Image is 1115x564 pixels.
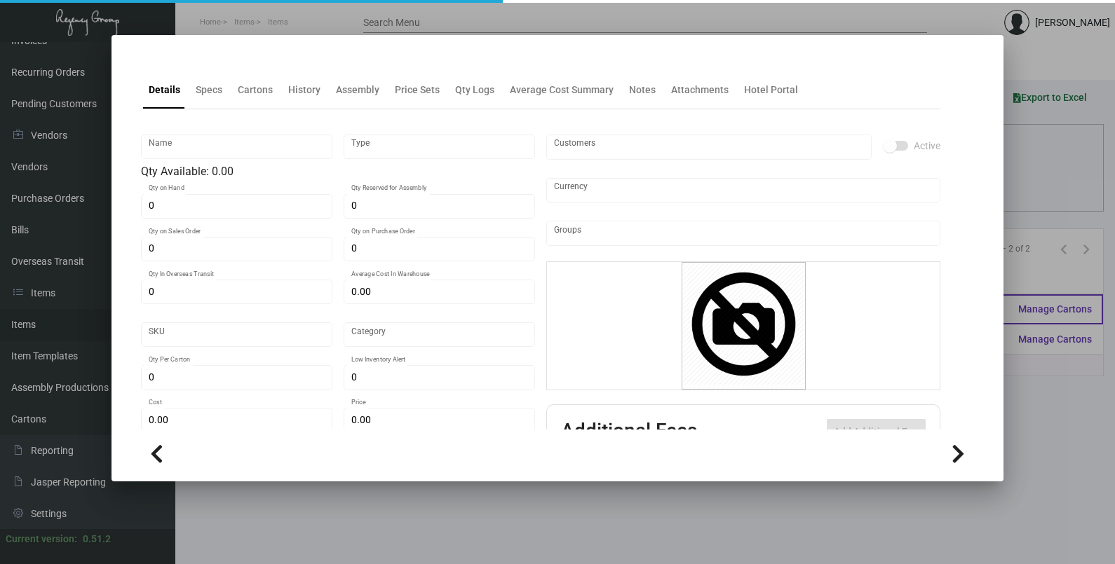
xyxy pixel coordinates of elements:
[914,137,940,154] span: Active
[554,142,865,153] input: Add new..
[744,83,798,97] div: Hotel Portal
[6,532,77,546] div: Current version:
[455,83,494,97] div: Qty Logs
[827,419,926,444] button: Add Additional Fee
[629,83,656,97] div: Notes
[395,83,440,97] div: Price Sets
[141,163,535,180] div: Qty Available: 0.00
[149,83,180,97] div: Details
[834,426,919,437] span: Add Additional Fee
[238,83,273,97] div: Cartons
[288,83,320,97] div: History
[196,83,222,97] div: Specs
[671,83,729,97] div: Attachments
[561,419,697,444] h2: Additional Fees
[336,83,379,97] div: Assembly
[510,83,614,97] div: Average Cost Summary
[83,532,111,546] div: 0.51.2
[554,228,933,239] input: Add new..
